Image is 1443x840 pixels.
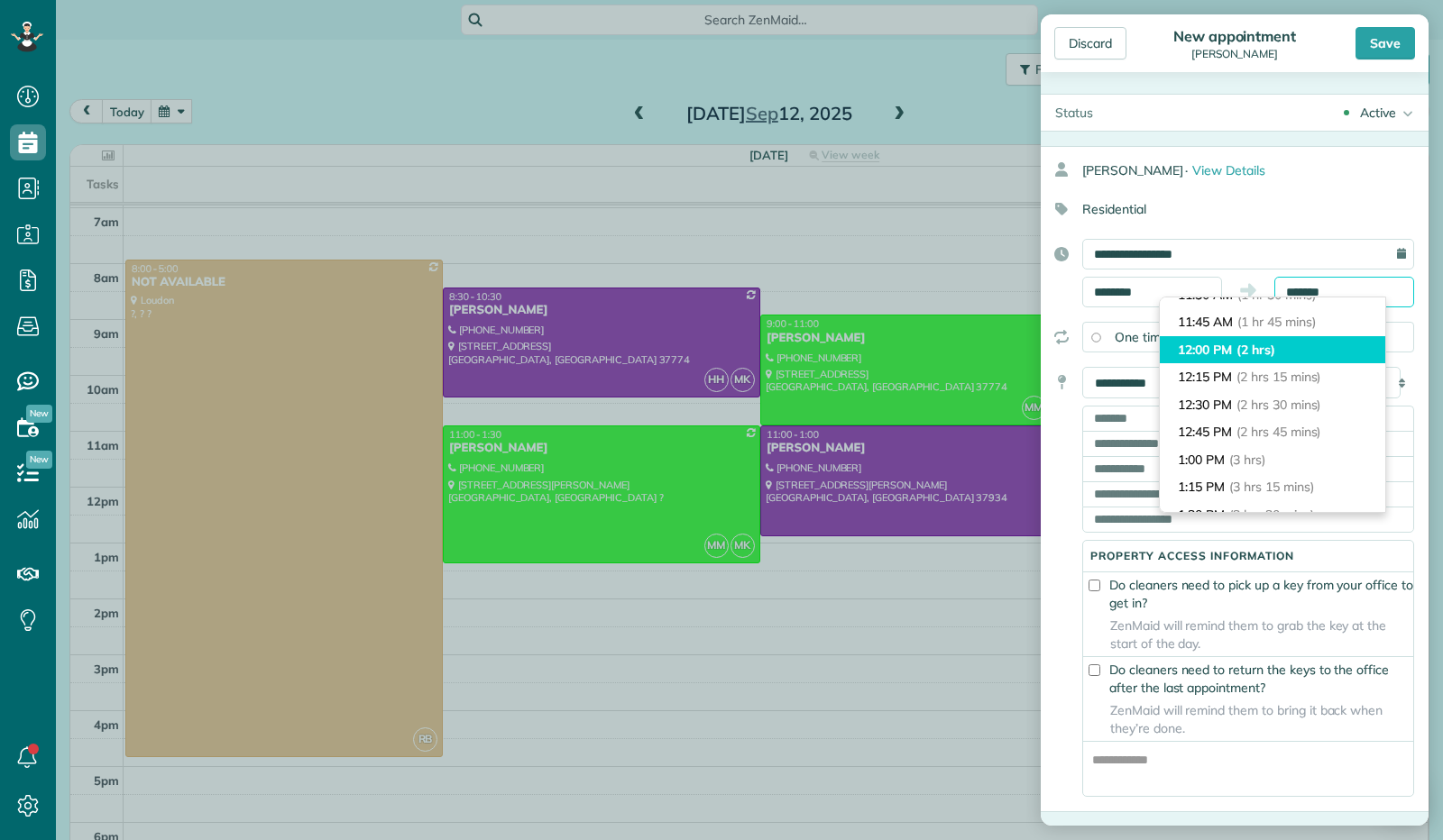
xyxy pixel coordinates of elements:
span: (2 hrs 30 mins) [1236,397,1320,413]
li: 12:00 PM [1160,336,1385,364]
span: ZenMaid will remind them to grab the key at the start of the day. [1083,616,1413,653]
div: [PERSON_NAME] [1168,48,1301,60]
input: One time [1091,333,1100,342]
span: One time [1115,329,1168,345]
span: View Details [1192,162,1265,178]
div: New appointment [1168,27,1301,45]
div: Discard [1054,27,1126,59]
div: Residential [1041,194,1414,224]
label: Do cleaners need to return the keys to the office after the last appointment? [1083,661,1413,697]
span: · [1185,162,1188,178]
input: Do cleaners need to return the keys to the office after the last appointment? [1089,664,1100,676]
div: Save [1356,27,1415,59]
span: (3 hrs) [1229,452,1265,468]
span: (1 hr 30 mins) [1237,287,1315,303]
li: 1:30 PM [1160,501,1385,529]
input: Do cleaners need to pick up a key from your office to get in? [1089,580,1100,591]
div: [PERSON_NAME] [1082,154,1429,187]
span: (3 hrs 30 mins) [1229,507,1313,523]
span: (2 hrs 15 mins) [1236,369,1320,385]
li: 1:15 PM [1160,473,1385,501]
li: 12:15 PM [1160,363,1385,391]
span: New [26,405,52,423]
li: 12:30 PM [1160,391,1385,419]
span: (2 hrs) [1236,342,1275,358]
span: ZenMaid will remind them to bring it back when they’re done. [1083,701,1413,737]
span: (3 hrs 15 mins) [1229,479,1313,495]
h5: Property access information [1083,550,1413,562]
span: (2 hrs 45 mins) [1236,424,1320,440]
div: Status [1041,95,1108,131]
span: (1 hr 45 mins) [1237,314,1315,330]
li: 1:00 PM [1160,446,1385,474]
span: New [26,451,52,469]
div: Active [1360,104,1396,122]
li: 12:45 PM [1160,418,1385,446]
li: 11:45 AM [1160,308,1385,336]
label: Do cleaners need to pick up a key from your office to get in? [1083,576,1413,612]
